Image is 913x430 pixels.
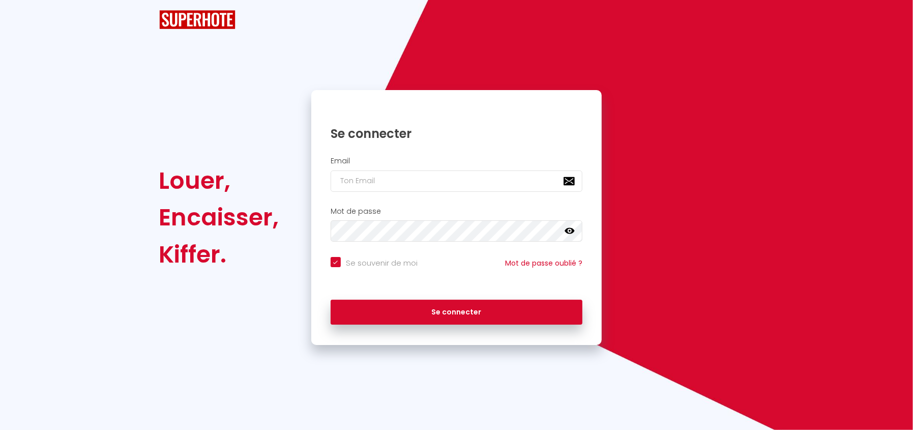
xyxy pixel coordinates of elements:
a: Mot de passe oublié ? [505,258,582,268]
button: Se connecter [331,300,583,325]
h2: Email [331,157,583,165]
div: Kiffer. [159,236,279,273]
h2: Mot de passe [331,207,583,216]
div: Louer, [159,162,279,199]
div: Encaisser, [159,199,279,236]
input: Ton Email [331,170,583,192]
h1: Se connecter [331,126,583,141]
img: SuperHote logo [159,10,235,29]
